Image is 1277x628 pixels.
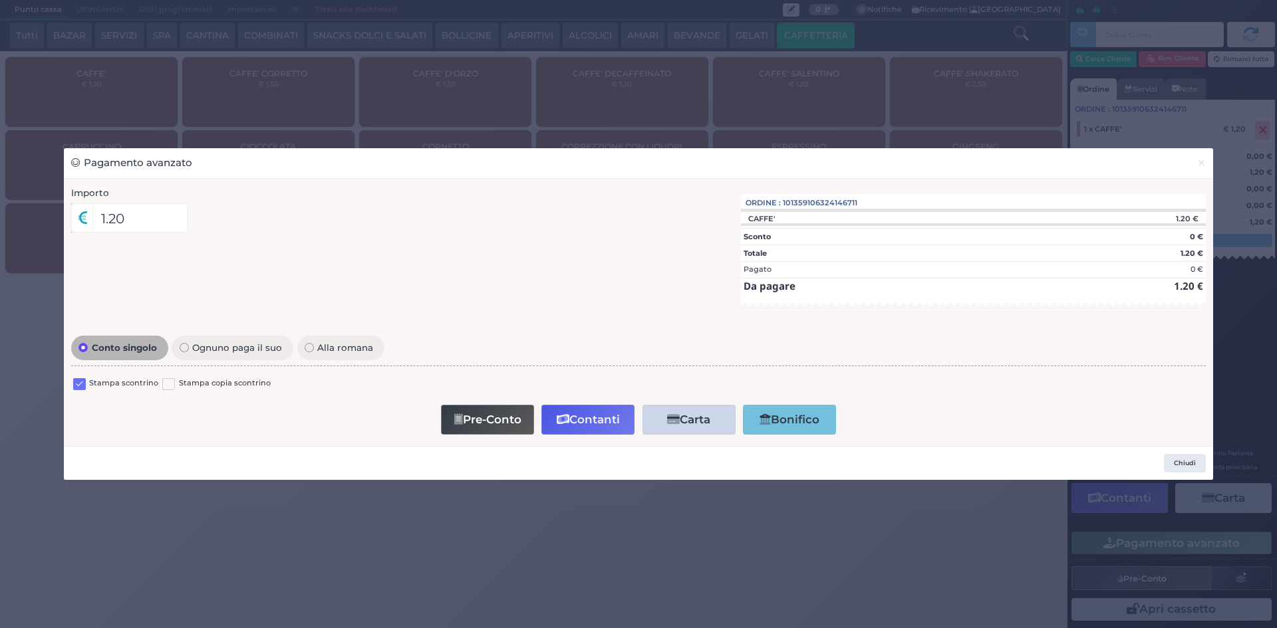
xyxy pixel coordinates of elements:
[1089,214,1206,223] div: 1.20 €
[541,405,635,435] button: Contanti
[1174,279,1203,292] strong: 1.20 €
[1164,454,1206,472] button: Chiudi
[89,377,158,390] label: Stampa scontrino
[71,156,192,171] h3: Pagamento avanzato
[1191,264,1203,275] div: 0 €
[642,405,736,435] button: Carta
[1190,232,1203,241] strong: 0 €
[741,214,781,223] div: CAFFE'
[744,249,767,258] strong: Totale
[92,203,188,233] input: Es. 30.99
[1181,249,1203,258] strong: 1.20 €
[314,343,377,352] span: Alla romana
[189,343,286,352] span: Ognuno paga il suo
[744,279,795,292] strong: Da pagare
[743,405,836,435] button: Bonifico
[88,343,160,352] span: Conto singolo
[746,197,781,209] span: Ordine :
[783,197,857,209] span: 101359106324146711
[744,264,772,275] div: Pagato
[1197,156,1206,170] span: ×
[179,377,271,390] label: Stampa copia scontrino
[71,186,109,199] label: Importo
[744,232,771,241] strong: Sconto
[1190,148,1213,178] button: Chiudi
[441,405,534,435] button: Pre-Conto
